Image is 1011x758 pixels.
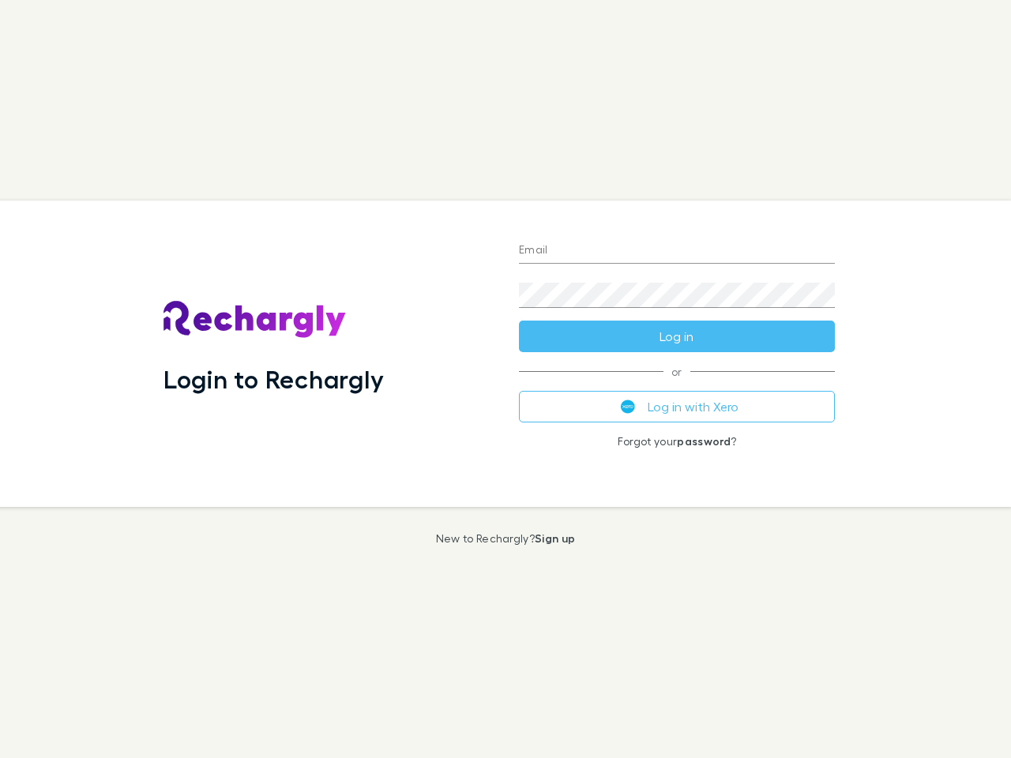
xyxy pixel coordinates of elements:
img: Xero's logo [621,400,635,414]
h1: Login to Rechargly [163,364,384,394]
span: or [519,371,835,372]
button: Log in with Xero [519,391,835,422]
button: Log in [519,321,835,352]
a: Sign up [535,531,575,545]
p: New to Rechargly? [436,532,576,545]
a: password [677,434,731,448]
img: Rechargly's Logo [163,301,347,339]
p: Forgot your ? [519,435,835,448]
